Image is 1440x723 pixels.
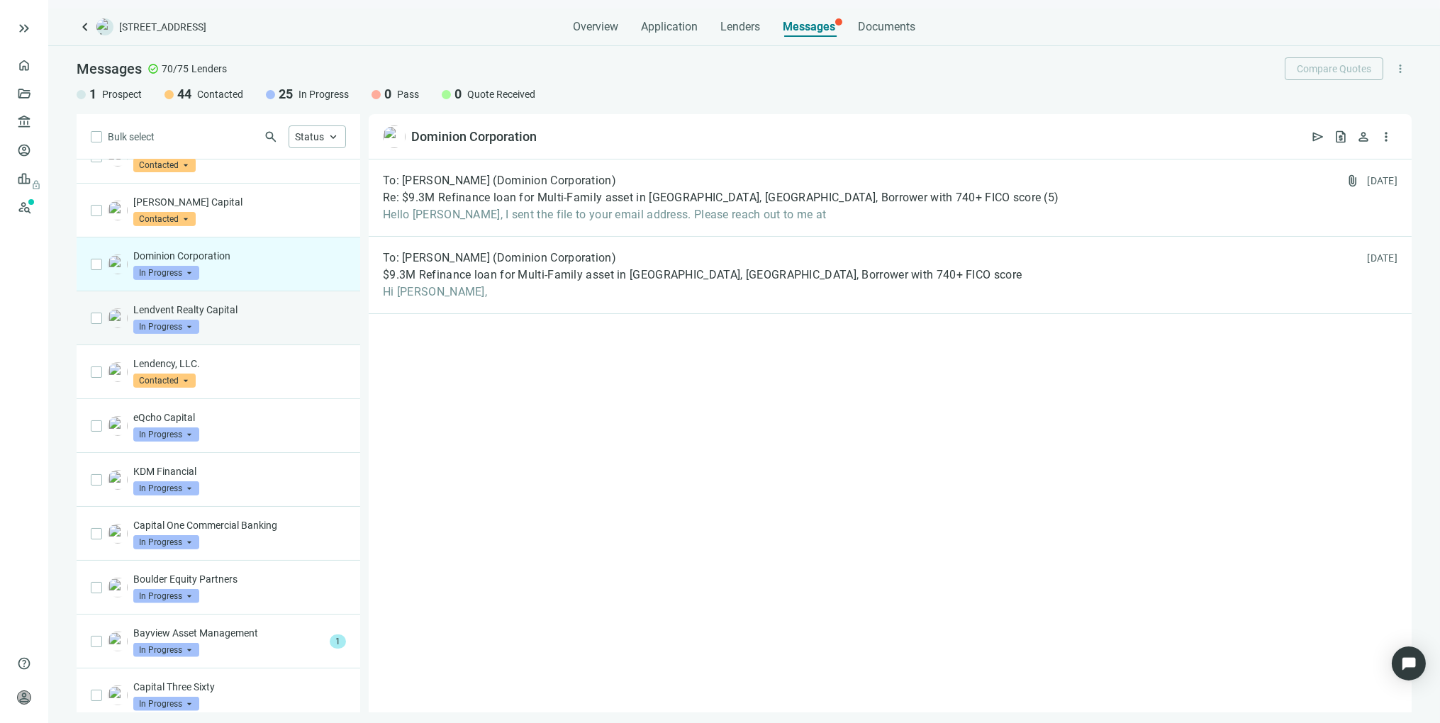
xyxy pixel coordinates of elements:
[641,20,698,34] span: Application
[197,87,243,101] span: Contacted
[108,524,128,544] img: 2cbe36fd-62e2-470a-a228-3f5ee6a9a64a
[327,130,340,143] span: keyboard_arrow_up
[298,87,349,101] span: In Progress
[177,86,191,103] span: 44
[1356,130,1371,144] span: person
[1334,130,1348,144] span: request_quote
[133,572,346,586] p: Boulder Equity Partners
[133,535,199,549] span: In Progress
[102,87,142,101] span: Prospect
[133,266,199,280] span: In Progress
[133,249,346,263] p: Dominion Corporation
[133,680,346,694] p: Capital Three Sixty
[17,656,31,671] span: help
[133,320,199,334] span: In Progress
[783,20,835,33] span: Messages
[191,62,227,76] span: Lenders
[133,374,196,388] span: Contacted
[573,20,618,34] span: Overview
[108,254,128,274] img: 2624b084-691a-4153-aca8-3521fd9bb310
[411,128,537,145] div: Dominion Corporation
[1375,125,1397,148] button: more_vert
[1379,130,1393,144] span: more_vert
[133,410,346,425] p: eQcho Capital
[383,251,616,265] span: To: [PERSON_NAME] (Dominion Corporation)
[383,285,1022,299] span: Hi [PERSON_NAME],
[77,60,142,77] span: Messages
[133,357,346,371] p: Lendency, LLC.
[454,86,462,103] span: 0
[133,589,199,603] span: In Progress
[383,191,1041,205] span: Re: $9.3M Refinance loan for Multi-Family asset in [GEOGRAPHIC_DATA], [GEOGRAPHIC_DATA], Borrower...
[108,632,128,651] img: d576f9d0-5b58-4d0c-9821-1c50d68564cd
[133,697,199,711] span: In Progress
[17,690,31,705] span: person
[108,129,155,145] span: Bulk select
[1389,57,1412,80] button: more_vert
[384,86,391,103] span: 0
[264,130,278,144] span: search
[96,18,113,35] img: deal-logo
[108,201,128,220] img: 5087584d-fefd-46dc-97f7-c476e6958ede
[383,268,1022,282] span: $9.3M Refinance loan for Multi-Family asset in [GEOGRAPHIC_DATA], [GEOGRAPHIC_DATA], Borrower wit...
[133,427,199,442] span: In Progress
[89,86,96,103] span: 1
[119,20,206,34] span: [STREET_ADDRESS]
[16,20,33,37] button: keyboard_double_arrow_right
[108,362,128,382] img: b98c211c-bf81-411f-82d5-c79205c7013a
[108,578,128,598] img: 32cdc52a-3c6c-4829-b3d7-5d0056609313
[133,518,346,532] p: Capital One Commercial Banking
[1329,125,1352,148] button: request_quote
[133,212,196,226] span: Contacted
[397,87,419,101] span: Pass
[108,308,128,328] img: a4fb39e3-d4e0-401d-99bb-d2feb25e1574
[133,195,346,209] p: [PERSON_NAME] Capital
[1368,251,1398,265] div: [DATE]
[279,86,293,103] span: 25
[1352,125,1375,148] button: person
[147,63,159,74] span: check_circle
[108,416,128,436] img: 9ad1d6b6-b399-447f-af51-e47ed78c7fae
[162,62,189,76] span: 70/75
[133,158,196,172] span: Contacted
[383,125,406,148] img: 2624b084-691a-4153-aca8-3521fd9bb310
[133,626,324,640] p: Bayview Asset Management
[1307,125,1329,148] button: send
[858,20,915,34] span: Documents
[1394,62,1407,75] span: more_vert
[1044,191,1059,205] span: ( 5 )
[1392,646,1426,680] div: Open Intercom Messenger
[330,634,346,649] span: 1
[1311,130,1325,144] span: send
[108,685,128,705] img: 649d834d-9b4a-448d-8961-a309153502b5
[383,174,616,188] span: To: [PERSON_NAME] (Dominion Corporation)
[1285,57,1383,80] button: Compare Quotes
[720,20,760,34] span: Lenders
[1368,174,1398,188] div: [DATE]
[108,470,128,490] img: 79778cb8-a367-4e7a-ab69-2488a4d9eef8
[383,208,1059,222] span: Hello [PERSON_NAME], I sent the file to your email address. Please reach out to me at
[133,464,346,478] p: KDM Financial
[295,131,324,142] span: Status
[467,87,535,101] span: Quote Received
[133,643,199,657] span: In Progress
[1346,174,1361,188] span: attach_file
[77,18,94,35] a: keyboard_arrow_left
[133,481,199,495] span: In Progress
[133,303,346,317] p: Lendvent Realty Capital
